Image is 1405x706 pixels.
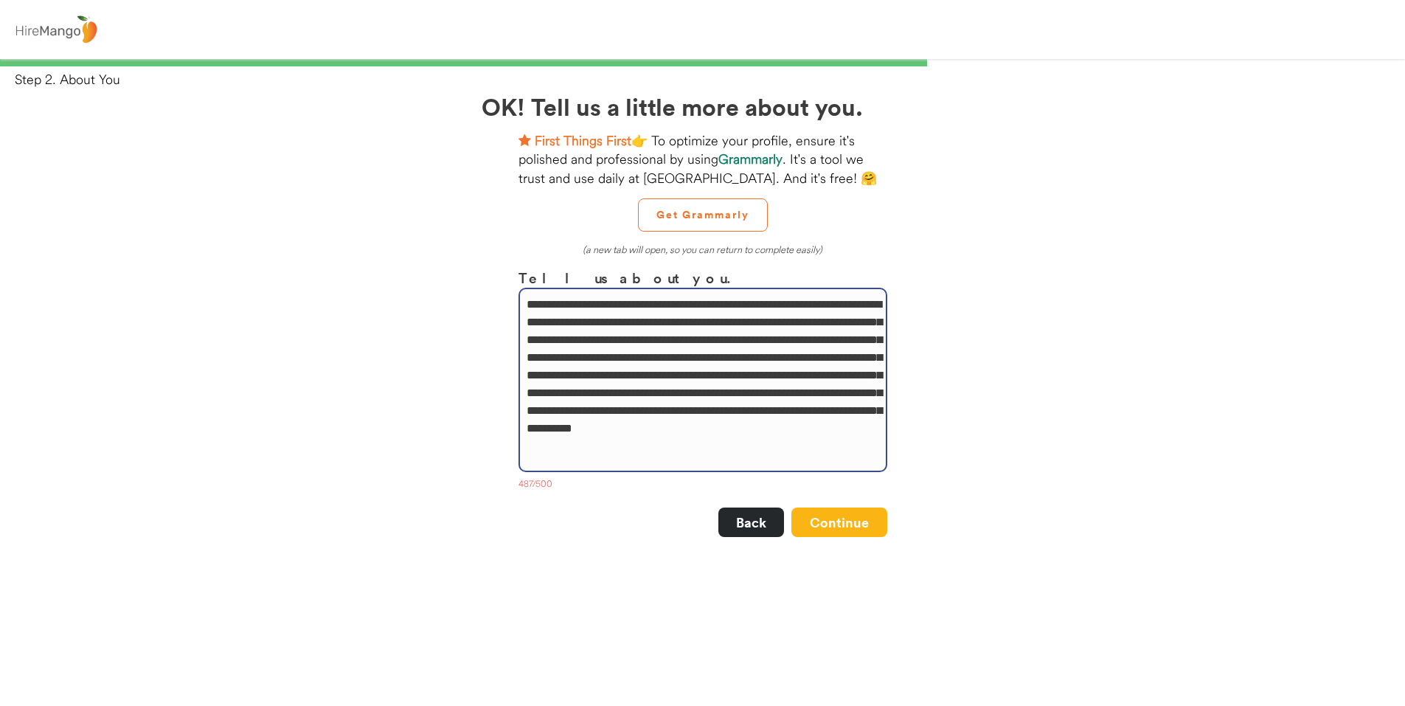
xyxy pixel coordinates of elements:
strong: Grammarly [718,150,783,167]
h3: Tell us about you. [518,267,887,288]
div: Step 2. About You [15,70,1405,89]
button: Continue [791,508,887,537]
h2: OK! Tell us a little more about you. [482,89,924,124]
em: (a new tab will open, so you can return to complete easily) [583,243,822,255]
div: 487/500 [518,478,887,493]
div: 66% [3,59,1402,66]
div: 👉 To optimize your profile, ensure it's polished and professional by using . It's a tool we trust... [518,131,887,187]
img: logo%20-%20hiremango%20gray.png [11,13,101,47]
button: Get Grammarly [638,198,768,232]
strong: First Things First [535,132,631,149]
button: Back [718,508,784,537]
